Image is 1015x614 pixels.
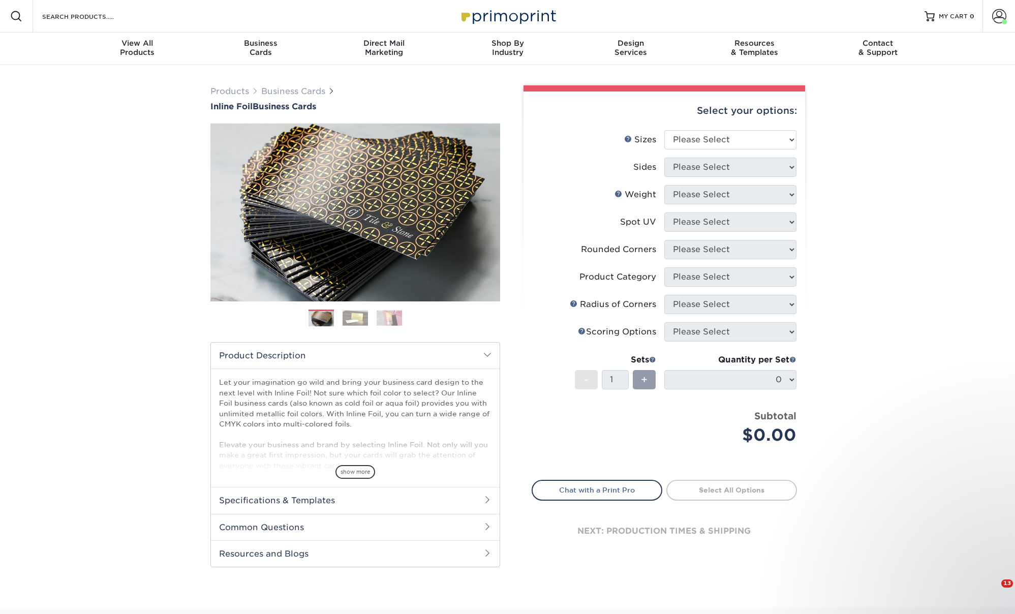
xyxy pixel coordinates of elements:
a: Business Cards [261,86,325,96]
div: Products [76,39,199,57]
div: Spot UV [620,216,656,228]
span: Shop By [446,39,569,48]
h2: Resources and Blogs [211,540,500,567]
img: Primoprint [457,5,559,27]
span: show more [335,465,375,479]
a: Chat with a Print Pro [532,480,662,500]
div: Marketing [322,39,446,57]
a: Resources& Templates [693,33,816,65]
a: Shop ByIndustry [446,33,569,65]
span: 0 [970,13,974,20]
span: View All [76,39,199,48]
div: Scoring Options [578,326,656,338]
div: Sizes [624,134,656,146]
div: Weight [614,189,656,201]
strong: Subtotal [754,410,796,421]
div: Product Category [579,271,656,283]
div: & Support [816,39,940,57]
div: Industry [446,39,569,57]
a: Inline FoilBusiness Cards [210,102,500,111]
p: Let your imagination go wild and bring your business card design to the next level with Inline Fo... [219,377,491,585]
span: Direct Mail [322,39,446,48]
h2: Specifications & Templates [211,487,500,513]
input: SEARCH PRODUCTS..... [41,10,140,22]
h2: Product Description [211,343,500,369]
a: Select All Options [666,480,797,500]
a: Products [210,86,249,96]
div: $0.00 [672,423,796,447]
div: Sides [633,161,656,173]
div: & Templates [693,39,816,57]
a: Contact& Support [816,33,940,65]
img: Business Cards 03 [377,310,402,326]
div: Services [569,39,693,57]
a: View AllProducts [76,33,199,65]
span: Design [569,39,693,48]
h1: Business Cards [210,102,500,111]
div: Sets [575,354,656,366]
span: 13 [1001,579,1013,588]
div: Select your options: [532,91,797,130]
iframe: Intercom live chat [980,579,1005,604]
a: Direct MailMarketing [322,33,446,65]
img: Business Cards 02 [343,310,368,326]
span: + [641,372,648,387]
div: Quantity per Set [664,354,796,366]
span: Business [199,39,322,48]
span: MY CART [939,12,968,21]
span: Inline Foil [210,102,253,111]
div: next: production times & shipping [532,501,797,562]
span: Resources [693,39,816,48]
h2: Common Questions [211,514,500,540]
a: BusinessCards [199,33,322,65]
span: - [584,372,589,387]
div: Rounded Corners [581,243,656,256]
div: Cards [199,39,322,57]
a: DesignServices [569,33,693,65]
div: Radius of Corners [570,298,656,311]
img: Inline Foil 01 [210,68,500,357]
img: Business Cards 01 [309,306,334,331]
span: Contact [816,39,940,48]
